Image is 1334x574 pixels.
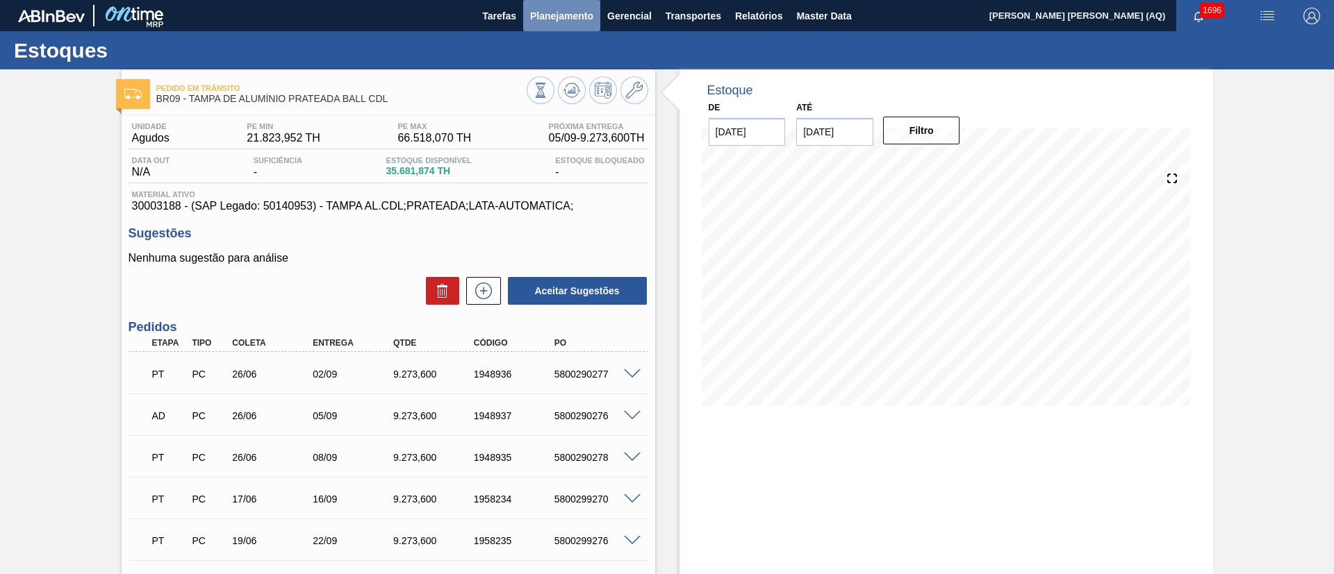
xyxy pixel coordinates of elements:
div: 26/06/2025 [229,452,319,463]
div: 1958234 [470,493,561,505]
span: Estoque Bloqueado [555,156,644,164]
div: 19/06/2025 [229,535,319,546]
div: Pedido de Compra [188,410,230,421]
div: 17/06/2025 [229,493,319,505]
div: PO [551,338,641,348]
span: Gerencial [607,8,652,24]
button: Ir ao Master Data / Geral [620,76,648,104]
p: PT [152,452,187,463]
div: Código [470,338,561,348]
span: Agudos [132,132,170,144]
span: Suficiência [254,156,302,164]
div: 22/09/2025 [309,535,400,546]
div: Pedido em Trânsito [149,442,190,473]
span: Data out [132,156,170,164]
button: Notificações [1176,6,1221,26]
div: 5800290276 [551,410,641,421]
div: N/A [129,156,174,178]
span: BR09 - TAMPA DE ALUMÍNIO PRATEADA BALL CDL [156,94,527,104]
img: Logout [1303,8,1320,24]
h3: Pedidos [129,320,648,335]
h3: Sugestões [129,226,648,241]
img: Ícone [124,89,142,99]
div: Pedido em Trânsito [149,359,190,389]
div: 1948936 [470,369,561,380]
div: Coleta [229,338,319,348]
div: Pedido em Trânsito [149,484,190,514]
input: dd/mm/yyyy [709,118,786,146]
label: De [709,103,720,112]
div: 1948935 [470,452,561,463]
p: PT [152,493,187,505]
div: - [552,156,648,178]
h1: Estoques [14,42,261,58]
span: PE MIN [247,122,320,130]
p: PT [152,535,187,546]
span: Próxima Entrega [549,122,645,130]
button: Aceitar Sugestões [508,277,647,305]
img: userActions [1259,8,1276,24]
div: 5800290277 [551,369,641,380]
button: Programar Estoque [589,76,617,104]
div: 16/09/2025 [309,493,400,505]
div: 9.273,600 [390,410,480,421]
span: 30003188 - (SAP Legado: 50140953) - TAMPA AL.CDL;PRATEADA;LATA-AUTOMATICA; [132,200,645,212]
p: Nenhuma sugestão para análise [129,252,648,264]
div: Aceitar Sugestões [501,276,648,306]
button: Filtro [883,117,960,144]
span: Estoque Disponível [386,156,472,164]
div: - [250,156,306,178]
div: 5800299270 [551,493,641,505]
div: 1958235 [470,535,561,546]
div: 9.273,600 [390,535,480,546]
span: 35.681,874 TH [386,166,472,176]
div: Entrega [309,338,400,348]
span: Pedido em Trânsito [156,84,527,92]
button: Atualizar Gráfico [558,76,586,104]
div: 9.273,600 [390,369,480,380]
p: AD [152,410,187,421]
span: 66.518,070 TH [397,132,471,144]
div: Excluir Sugestões [419,277,459,305]
div: 1948937 [470,410,561,421]
div: 02/09/2025 [309,369,400,380]
p: PT [152,369,187,380]
div: 9.273,600 [390,493,480,505]
div: Tipo [188,338,230,348]
div: Estoque [707,83,753,98]
label: Até [796,103,812,112]
div: 9.273,600 [390,452,480,463]
span: 21.823,952 TH [247,132,320,144]
span: Transportes [666,8,721,24]
div: Qtde [390,338,480,348]
div: Nova sugestão [459,277,501,305]
div: Pedido de Compra [188,452,230,463]
span: PE MAX [397,122,471,130]
div: 26/06/2025 [229,369,319,380]
span: Unidade [132,122,170,130]
div: Pedido de Compra [188,369,230,380]
div: 05/09/2025 [309,410,400,421]
span: Planejamento [530,8,593,24]
div: 08/09/2025 [309,452,400,463]
input: dd/mm/yyyy [796,118,873,146]
div: 5800290278 [551,452,641,463]
div: Pedido em Trânsito [149,525,190,556]
span: 05/09 - 9.273,600 TH [549,132,645,144]
div: Pedido de Compra [188,493,230,505]
span: Tarefas [482,8,516,24]
div: Etapa [149,338,190,348]
div: Aguardando Descarga [149,400,190,431]
span: Material ativo [132,190,645,199]
div: 26/06/2025 [229,410,319,421]
span: Relatórios [735,8,782,24]
div: 5800299276 [551,535,641,546]
button: Visão Geral dos Estoques [527,76,554,104]
img: TNhmsLtSVTkK8tSr43FrP2fwEKptu5GPRR3wAAAABJRU5ErkJggg== [18,10,85,22]
span: 1696 [1200,3,1224,18]
div: Pedido de Compra [188,535,230,546]
span: Master Data [796,8,851,24]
